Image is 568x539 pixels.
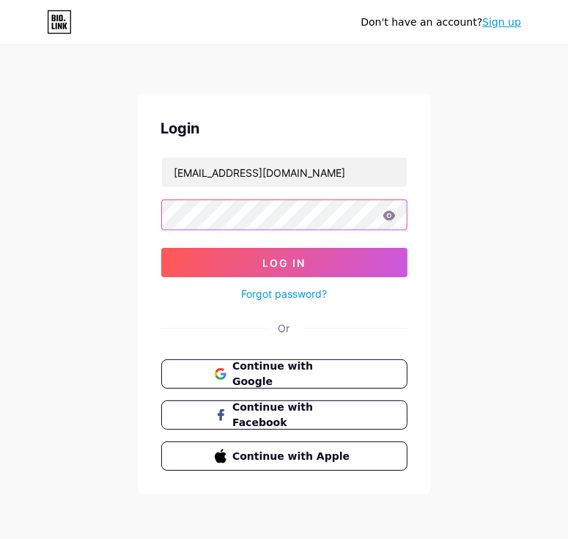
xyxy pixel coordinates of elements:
div: Login [161,117,407,139]
div: Don't have an account? [361,15,521,30]
button: Continue with Google [161,359,407,389]
button: Continue with Facebook [161,400,407,430]
a: Sign up [482,16,521,28]
input: Username [162,158,407,187]
span: Continue with Apple [232,449,353,464]
span: Log In [262,257,306,269]
button: Continue with Apple [161,441,407,471]
a: Forgot password? [241,286,327,301]
span: Continue with Facebook [232,400,353,430]
button: Log In [161,248,407,277]
div: Or [279,320,290,336]
span: Continue with Google [232,359,353,389]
